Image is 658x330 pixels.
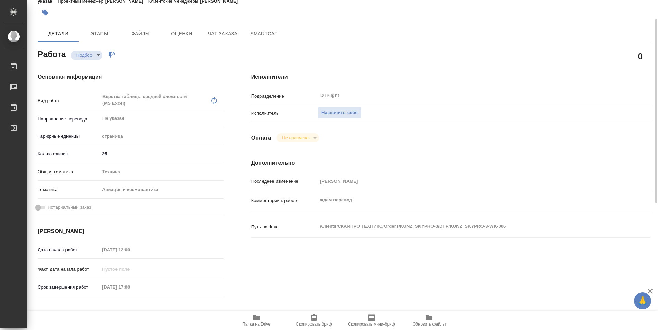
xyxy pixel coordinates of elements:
h4: Основная информация [38,73,224,81]
input: Пустое поле [100,245,160,255]
p: Дата начала работ [38,246,100,253]
p: Тарифные единицы [38,133,100,140]
h2: Работа [38,48,66,60]
span: Скопировать бриф [296,322,332,327]
span: SmartCat [247,29,280,38]
p: Направление перевода [38,116,100,123]
span: Нотариальный заказ [48,204,91,211]
button: Скопировать мини-бриф [343,311,400,330]
span: Назначить себя [321,109,358,117]
h4: [PERSON_NAME] [38,227,224,236]
div: Авиация и космонавтика [100,184,224,195]
span: 🙏 [637,294,648,308]
h4: Оплата [251,134,271,142]
input: Пустое поле [100,282,160,292]
span: Оценки [165,29,198,38]
p: Комментарий к работе [251,197,318,204]
p: Исполнитель [251,110,318,117]
h4: Дополнительно [251,159,650,167]
p: Последнее изменение [251,178,318,185]
input: Пустое поле [318,176,617,186]
span: Чат заказа [206,29,239,38]
button: Папка на Drive [228,311,285,330]
textarea: ждем перевод [318,194,617,206]
p: Факт. срок заверш. работ [38,310,100,317]
p: Кол-во единиц [38,151,100,157]
button: Назначить себя [318,107,362,119]
p: Общая тематика [38,168,100,175]
div: страница [100,130,224,142]
span: Папка на Drive [242,322,270,327]
span: Детали [42,29,75,38]
button: Добавить тэг [38,5,53,20]
h2: 0 [638,50,643,62]
button: Обновить файлы [400,311,458,330]
p: Путь на drive [251,224,318,230]
div: Техника [100,166,224,178]
h4: Исполнители [251,73,650,81]
input: ✎ Введи что-нибудь [100,149,224,159]
span: Файлы [124,29,157,38]
span: Обновить файлы [413,322,446,327]
p: Вид работ [38,97,100,104]
p: Тематика [38,186,100,193]
button: Не оплачена [280,135,310,141]
span: Скопировать мини-бриф [348,322,395,327]
p: Подразделение [251,93,318,100]
button: Скопировать бриф [285,311,343,330]
textarea: /Clients/СКАЙПРО ТЕХНИКС/Orders/KUNZ_SKYPRO-3/DTP/KUNZ_SKYPRO-3-WK-006 [318,220,617,232]
input: Пустое поле [100,264,160,274]
div: Подбор [277,133,319,142]
button: 🙏 [634,292,651,309]
div: Подбор [71,51,102,60]
span: Этапы [83,29,116,38]
p: Факт. дата начала работ [38,266,100,273]
input: Пустое поле [100,308,160,318]
p: Срок завершения работ [38,284,100,291]
button: Подбор [74,52,94,58]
